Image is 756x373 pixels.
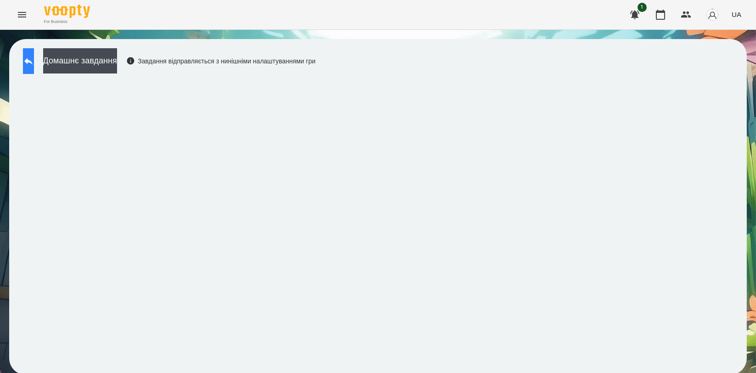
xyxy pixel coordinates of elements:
[44,5,90,18] img: Voopty Logo
[638,3,647,12] span: 1
[728,6,745,23] button: UA
[126,57,316,66] div: Завдання відправляється з нинішніми налаштуваннями гри
[44,19,90,25] span: For Business
[732,10,741,19] span: UA
[43,48,117,73] button: Домашнє завдання
[11,4,33,26] button: Menu
[706,8,719,21] img: avatar_s.png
